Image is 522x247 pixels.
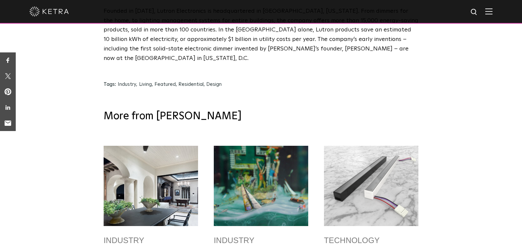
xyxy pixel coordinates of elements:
span: , [136,82,137,87]
span: , [204,82,205,87]
h3: More from [PERSON_NAME] [104,110,418,123]
span: Founded in [DATE], Lutron Electronics is headquartered in [GEOGRAPHIC_DATA], [US_STATE]. From dim... [104,8,418,61]
a: Residential [178,82,204,87]
a: Design [206,82,222,87]
a: Industry [104,236,144,245]
a: Living [139,82,152,87]
a: Industry [214,236,254,245]
a: Technology [324,236,380,245]
span: , [176,82,177,87]
a: Industry [118,82,136,87]
img: Hamburger%20Nav.svg [485,8,492,14]
img: ketra-logo-2019-white [30,7,69,16]
a: Featured [154,82,176,87]
img: search icon [470,8,478,16]
span: , [152,82,153,87]
h3: Tags: [104,81,116,88]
